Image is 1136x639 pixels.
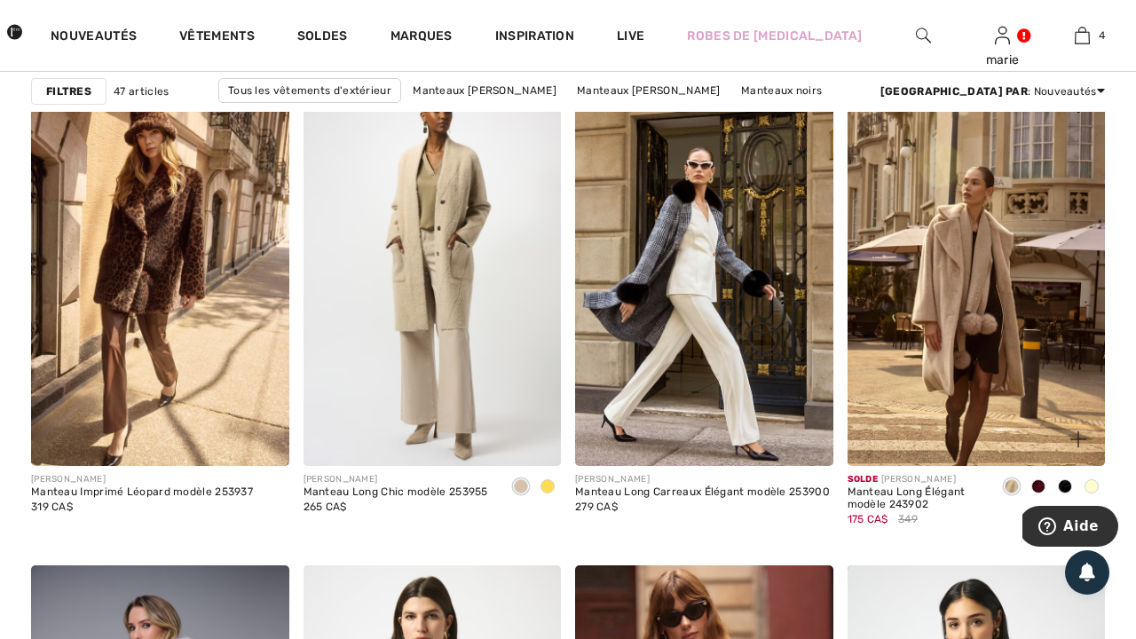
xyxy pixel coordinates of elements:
div: Medallion [534,473,561,502]
a: 4 [1043,25,1121,46]
img: Mes infos [995,25,1010,46]
div: [PERSON_NAME] [848,473,985,486]
img: 1ère Avenue [7,14,22,50]
a: Live [617,27,644,45]
span: 349 [898,511,918,527]
a: Soldes [297,28,348,47]
div: [PERSON_NAME] [31,473,253,486]
img: Mon panier [1075,25,1090,46]
div: [PERSON_NAME] [575,473,830,486]
div: Black [1052,473,1078,502]
a: Marques [390,28,453,47]
span: 4 [1099,28,1105,43]
div: Manteau Long Élégant modèle 243902 [848,486,985,511]
img: Manteau Long Élégant modèle 243902. Noir [848,79,1106,466]
div: Almond [508,473,534,502]
a: Vêtements [179,28,255,47]
a: Manteaux bleu marine [394,103,529,126]
div: Almond [998,473,1025,502]
a: Robes de [MEDICAL_DATA] [687,27,862,45]
div: Merlot [1025,473,1052,502]
iframe: Ouvre un widget dans lequel vous pouvez trouver plus d’informations [1022,506,1118,550]
a: Manteaux doudounes [532,103,661,126]
a: Se connecter [995,27,1010,43]
span: 47 articles [114,83,169,99]
div: marie [964,51,1042,69]
img: Manteau Long Carreaux Élégant modèle 253900. Noir/Blanc [575,79,833,466]
img: Manteau Imprimé Léopard modèle 253937. Beige/Noir [31,79,289,466]
div: Manteau Imprimé Léopard modèle 253937 [31,486,253,499]
img: recherche [916,25,931,46]
span: Inspiration [495,28,574,47]
span: 319 CA$ [31,501,73,513]
a: Tous les vêtements d'extérieur [218,78,401,103]
a: Manteaux longs [665,103,765,126]
strong: [GEOGRAPHIC_DATA] par [880,85,1028,98]
div: Cream [1078,473,1105,502]
div: Manteau Long Chic modèle 253955 [304,486,488,499]
a: Nouveautés [51,28,137,47]
span: 279 CA$ [575,501,618,513]
div: : Nouveautés [880,83,1105,99]
strong: Filtres [46,83,91,99]
div: [PERSON_NAME] [304,473,488,486]
a: Manteaux crème [284,103,390,126]
a: Manteaux noirs [732,79,831,102]
img: Manteau Long Chic modèle 253955. Almond [304,79,562,466]
img: plus_v2.svg [1070,431,1086,447]
span: Solde [848,474,879,485]
a: Manteaux [PERSON_NAME] [404,79,565,102]
span: 265 CA$ [304,501,347,513]
a: Manteaux [PERSON_NAME] [568,79,730,102]
div: Manteau Long Carreaux Élégant modèle 253900 [575,486,830,499]
span: 175 CA$ [848,513,888,525]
